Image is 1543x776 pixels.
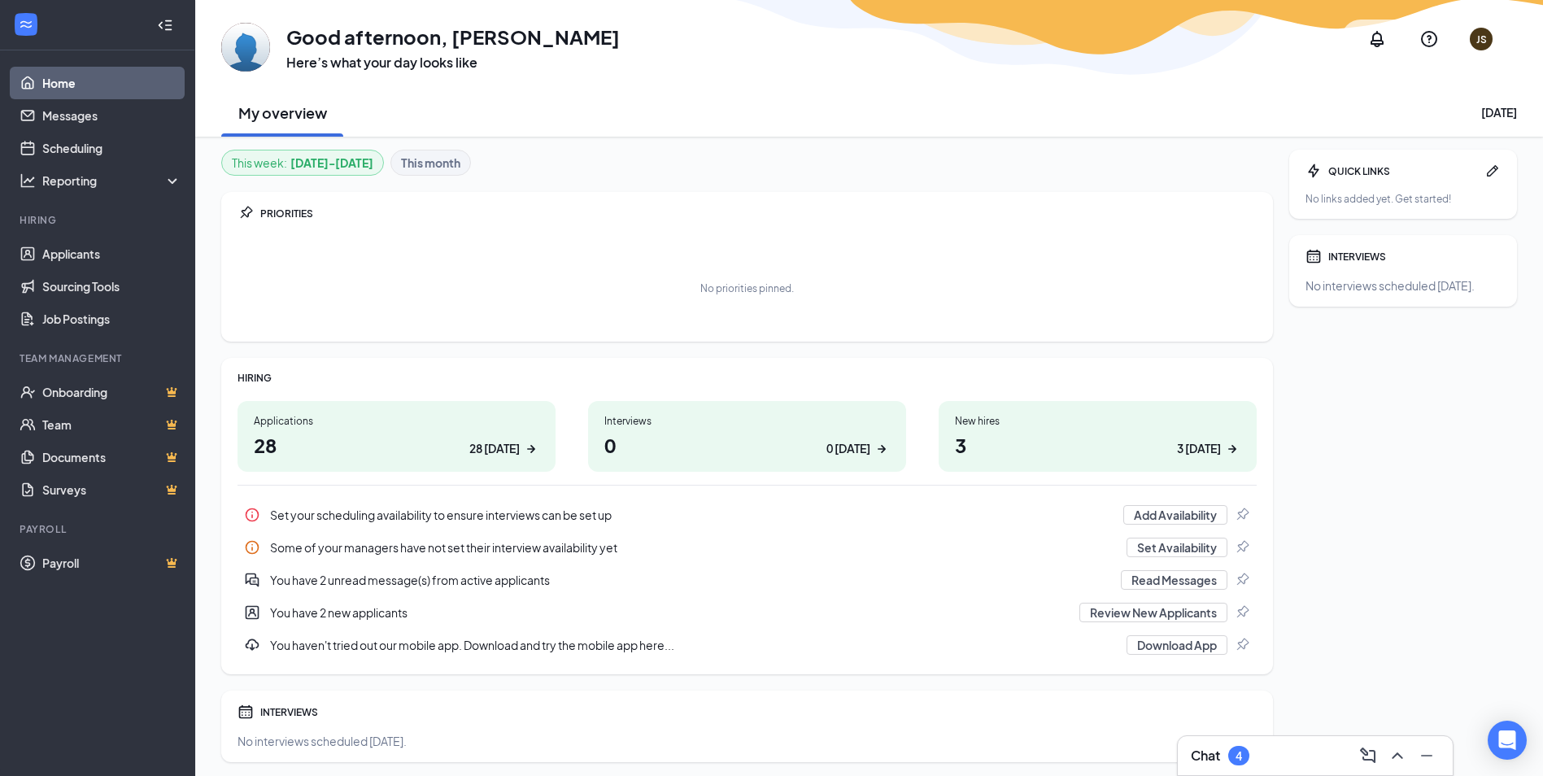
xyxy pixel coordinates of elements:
h3: Here’s what your day looks like [286,54,620,72]
svg: Collapse [157,17,173,33]
div: No interviews scheduled [DATE]. [1305,277,1501,294]
div: You have 2 new applicants [270,604,1070,621]
div: INTERVIEWS [1328,250,1501,264]
div: Reporting [42,172,182,189]
svg: Notifications [1367,29,1387,49]
a: DoubleChatActiveYou have 2 unread message(s) from active applicantsRead MessagesPin [238,564,1257,596]
div: Some of your managers have not set their interview availability yet [270,539,1117,556]
img: Jeff Skinner [221,23,270,72]
svg: ChevronUp [1388,746,1407,765]
b: This month [401,154,460,172]
svg: Pin [1234,507,1250,523]
a: InfoSet your scheduling availability to ensure interviews can be set upAdd AvailabilityPin [238,499,1257,531]
button: Download App [1127,635,1227,655]
button: ChevronUp [1384,743,1410,769]
div: 3 [DATE] [1177,440,1221,457]
div: You have 2 new applicants [238,596,1257,629]
svg: Bolt [1305,163,1322,179]
svg: ComposeMessage [1358,746,1378,765]
div: You haven't tried out our mobile app. Download and try the mobile app here... [238,629,1257,661]
a: InfoSome of your managers have not set their interview availability yetSet AvailabilityPin [238,531,1257,564]
a: Job Postings [42,303,181,335]
svg: DoubleChatActive [244,572,260,588]
div: JS [1476,33,1487,46]
svg: Analysis [20,172,36,189]
a: Interviews00 [DATE]ArrowRight [588,401,906,472]
b: [DATE] - [DATE] [290,154,373,172]
div: 28 [DATE] [469,440,520,457]
div: Set your scheduling availability to ensure interviews can be set up [238,499,1257,531]
a: TeamCrown [42,408,181,441]
div: Interviews [604,414,890,428]
svg: ArrowRight [1224,441,1240,457]
h1: Good afternoon, [PERSON_NAME] [286,23,620,50]
svg: UserEntity [244,604,260,621]
button: Set Availability [1127,538,1227,557]
div: No interviews scheduled [DATE]. [238,733,1257,749]
svg: ArrowRight [523,441,539,457]
h3: Chat [1191,747,1220,765]
div: Team Management [20,351,178,365]
div: You have 2 unread message(s) from active applicants [238,564,1257,596]
button: Read Messages [1121,570,1227,590]
div: No links added yet. Get started! [1305,192,1501,206]
div: No priorities pinned. [700,281,794,295]
div: You haven't tried out our mobile app. Download and try the mobile app here... [270,637,1117,653]
svg: Calendar [238,704,254,720]
a: Home [42,67,181,99]
div: Payroll [20,522,178,536]
svg: Pen [1484,163,1501,179]
div: QUICK LINKS [1328,164,1478,178]
button: ComposeMessage [1355,743,1381,769]
svg: Pin [1234,539,1250,556]
a: UserEntityYou have 2 new applicantsReview New ApplicantsPin [238,596,1257,629]
a: OnboardingCrown [42,376,181,408]
svg: Minimize [1417,746,1436,765]
div: Hiring [20,213,178,227]
button: Minimize [1414,743,1440,769]
div: You have 2 unread message(s) from active applicants [270,572,1111,588]
button: Review New Applicants [1079,603,1227,622]
h1: 28 [254,431,539,459]
a: Scheduling [42,132,181,164]
a: Applicants [42,238,181,270]
svg: QuestionInfo [1419,29,1439,49]
div: Set your scheduling availability to ensure interviews can be set up [270,507,1114,523]
div: Applications [254,414,539,428]
div: This week : [232,154,373,172]
div: New hires [955,414,1240,428]
a: Messages [42,99,181,132]
h2: My overview [238,102,327,123]
svg: Pin [238,205,254,221]
button: Add Availability [1123,505,1227,525]
a: Sourcing Tools [42,270,181,303]
div: HIRING [238,371,1257,385]
svg: Pin [1234,604,1250,621]
a: SurveysCrown [42,473,181,506]
div: PRIORITIES [260,207,1257,220]
svg: Info [244,507,260,523]
h1: 0 [604,431,890,459]
div: INTERVIEWS [260,705,1257,719]
div: 0 [DATE] [826,440,870,457]
div: [DATE] [1481,104,1517,120]
div: Some of your managers have not set their interview availability yet [238,531,1257,564]
svg: WorkstreamLogo [18,16,34,33]
svg: ArrowRight [874,441,890,457]
div: 4 [1236,749,1242,763]
h1: 3 [955,431,1240,459]
a: DocumentsCrown [42,441,181,473]
svg: Calendar [1305,248,1322,264]
svg: Pin [1234,637,1250,653]
svg: Info [244,539,260,556]
a: DownloadYou haven't tried out our mobile app. Download and try the mobile app here...Download AppPin [238,629,1257,661]
a: New hires33 [DATE]ArrowRight [939,401,1257,472]
div: Open Intercom Messenger [1488,721,1527,760]
a: Applications2828 [DATE]ArrowRight [238,401,556,472]
svg: Pin [1234,572,1250,588]
a: PayrollCrown [42,547,181,579]
svg: Download [244,637,260,653]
